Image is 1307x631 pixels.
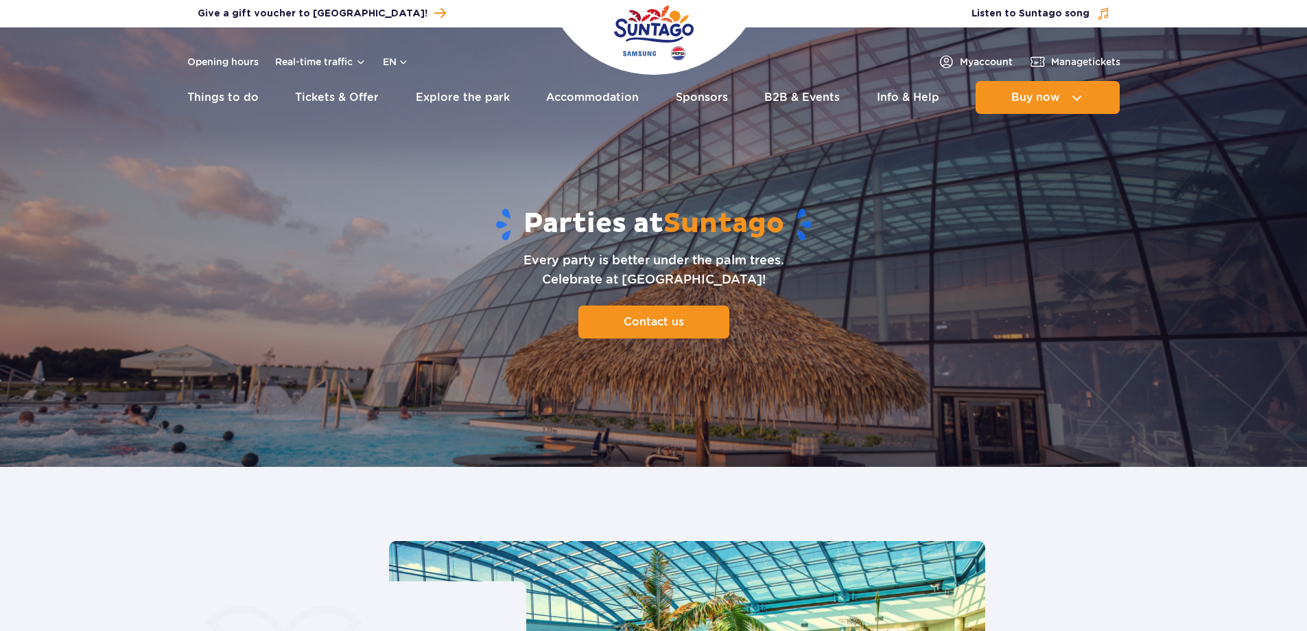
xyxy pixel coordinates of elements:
button: Real-time traffic [275,56,366,67]
h1: Parties at [213,207,1095,242]
span: Listen to Suntago song [972,7,1090,21]
span: Suntago [663,207,784,241]
span: My account [960,55,1013,69]
a: Myaccount [938,54,1013,70]
button: Buy now [976,81,1120,114]
a: B2B & Events [764,81,840,114]
button: Listen to Suntago song [972,7,1110,21]
span: Manage tickets [1051,55,1120,69]
a: Info & Help [877,81,939,114]
a: Explore the park [416,81,510,114]
a: Managetickets [1029,54,1120,70]
p: Every party is better under the palm trees. Celebrate at [GEOGRAPHIC_DATA]! [523,251,784,289]
a: Contact us [578,306,729,339]
button: en [383,55,409,69]
a: Things to do [187,81,259,114]
a: Opening hours [187,55,259,69]
span: Buy now [1011,91,1060,104]
span: Give a gift voucher to [GEOGRAPHIC_DATA]! [198,7,427,21]
span: Contact us [624,315,684,328]
a: Give a gift voucher to [GEOGRAPHIC_DATA]! [198,4,446,23]
a: Sponsors [676,81,728,114]
a: Accommodation [546,81,639,114]
a: Tickets & Offer [295,81,379,114]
